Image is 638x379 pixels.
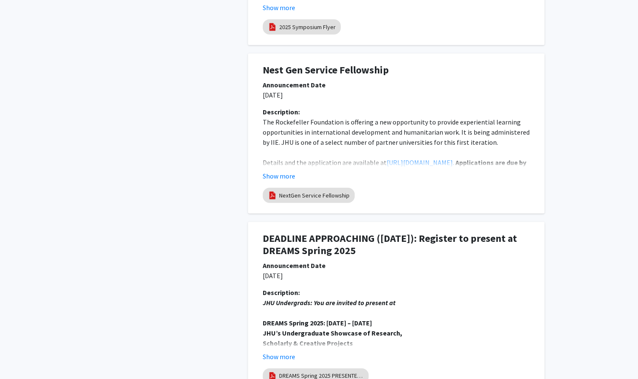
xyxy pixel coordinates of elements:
button: Show more [263,171,295,181]
a: 2025 Symposium Flyer [279,23,336,32]
div: Announcement Date [263,80,530,90]
p: [DATE] [263,90,530,100]
strong: Scholarly & Creative Projects [263,339,353,347]
div: Description: [263,287,530,298]
div: Announcement Date [263,260,530,271]
p: Details and the application are available at . [263,157,530,178]
button: Show more [263,352,295,362]
a: [URL][DOMAIN_NAME]. [387,158,454,167]
img: pdf_icon.png [268,191,277,200]
button: Show more [263,3,295,13]
div: Description: [263,107,530,117]
img: pdf_icon.png [268,22,277,32]
p: The Rockefeller Foundation is offering a new opportunity to provide experiential learning opportu... [263,117,530,147]
em: JHU Undergrads: You are invited to present at [263,298,396,307]
strong: JHU’s Undergraduate Showcase of Research, [263,329,402,337]
h1: DEADLINE APPROACHING ([DATE]): Register to present at DREAMS Spring 2025 [263,233,530,257]
iframe: Chat [6,341,36,373]
h1: Nest Gen Service Fellowship [263,64,530,76]
p: [DATE] [263,271,530,281]
a: NextGen Service Fellowship [279,191,350,200]
strong: DREAMS Spring 2025: [DATE] – [DATE] [263,319,372,327]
